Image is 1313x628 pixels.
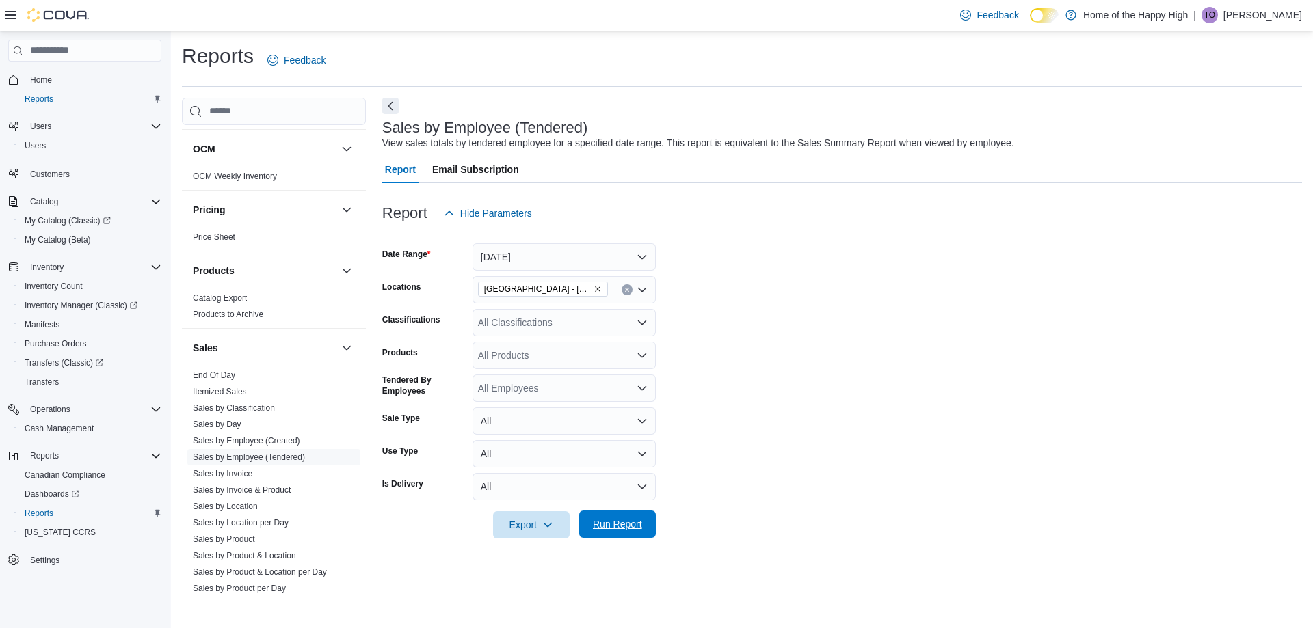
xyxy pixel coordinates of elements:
button: Reports [14,90,167,109]
a: Sales by Invoice [193,469,252,478]
span: Home [30,74,52,85]
span: Inventory [25,259,161,275]
button: OCM [339,141,355,157]
span: Inventory Count [19,278,161,295]
span: Sales by Product [193,534,255,545]
h3: Sales by Employee (Tendered) [382,120,588,136]
span: Catalog [25,193,161,210]
span: Catalog [30,196,58,207]
span: Purchase Orders [25,338,87,349]
a: End Of Day [193,370,235,380]
span: Feedback [284,53,326,67]
span: Sales by Product per Day [193,583,286,594]
span: Transfers [19,374,161,390]
a: Dashboards [14,484,167,504]
button: Hide Parameters [438,200,538,227]
h3: Report [382,205,427,221]
a: Dashboards [19,486,85,502]
button: Pricing [339,202,355,218]
div: OCM [182,168,366,190]
button: Home [3,70,167,90]
a: OCM Weekly Inventory [193,172,277,181]
a: My Catalog (Classic) [14,211,167,230]
a: Settings [25,552,65,569]
span: Manifests [25,319,59,330]
a: Itemized Sales [193,387,247,396]
button: All [473,440,656,467]
div: Products [182,290,366,328]
span: My Catalog (Classic) [25,215,111,226]
span: Washington CCRS [19,524,161,541]
span: Sales by Product & Location [193,550,296,561]
span: My Catalog (Beta) [25,234,91,245]
button: Products [193,264,336,277]
span: Users [30,121,51,132]
a: Inventory Manager (Classic) [19,297,143,314]
a: Sales by Location [193,502,258,511]
a: Sales by Employee (Created) [193,436,300,446]
a: My Catalog (Classic) [19,213,116,229]
span: TO [1204,7,1215,23]
button: Pricing [193,203,336,217]
label: Date Range [382,249,431,260]
span: Dashboards [25,489,79,500]
button: Next [382,98,399,114]
span: Inventory [30,262,64,273]
input: Dark Mode [1030,8,1059,23]
span: Manifests [19,316,161,333]
a: Feedback [262,46,331,74]
button: My Catalog (Beta) [14,230,167,249]
button: Purchase Orders [14,334,167,353]
span: Home [25,71,161,88]
a: Transfers (Classic) [14,353,167,372]
span: Transfers [25,377,59,387]
a: Sales by Product & Location [193,551,296,560]
a: Home [25,72,57,88]
button: Inventory [3,258,167,277]
span: Transfers (Classic) [25,357,103,368]
span: [GEOGRAPHIC_DATA] - [GEOGRAPHIC_DATA] - Fire & Flower [484,282,591,296]
span: Sales by Product & Location per Day [193,566,327,577]
a: [US_STATE] CCRS [19,524,101,541]
a: Users [19,137,51,154]
span: Users [19,137,161,154]
span: Customers [25,165,161,182]
img: Cova [27,8,89,22]
a: Reports [19,505,59,521]
span: Canadian Compliance [19,467,161,483]
span: Reports [19,505,161,521]
button: [US_STATE] CCRS [14,523,167,542]
a: Price Sheet [193,232,235,242]
span: Cash Management [25,423,94,434]
span: Email Subscription [432,156,519,183]
span: Price Sheet [193,232,235,243]
button: Catalog [3,192,167,211]
button: Manifests [14,315,167,334]
h1: Reports [182,42,254,70]
a: Sales by Location per Day [193,518,289,528]
span: Sales by Invoice & Product [193,484,291,495]
button: Operations [3,400,167,419]
button: Sales [193,341,336,355]
p: Home of the Happy High [1083,7,1188,23]
span: Sales by Day [193,419,241,430]
div: Pricing [182,229,366,251]
button: Export [493,511,570,538]
label: Sale Type [382,413,420,424]
label: Classifications [382,314,440,325]
button: Customers [3,163,167,183]
div: Talia Ottahal [1202,7,1218,23]
button: Sales [339,340,355,356]
label: Products [382,347,418,358]
button: All [473,473,656,500]
div: View sales totals by tendered employee for a specified date range. This report is equivalent to t... [382,136,1014,150]
span: Reports [25,94,53,105]
span: Settings [30,555,59,566]
span: Reports [25,508,53,519]
span: Users [25,140,46,151]
a: Catalog Export [193,293,247,303]
span: Export [501,511,561,538]
h3: Sales [193,341,218,355]
a: Sales by Invoice & Product [193,485,291,495]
